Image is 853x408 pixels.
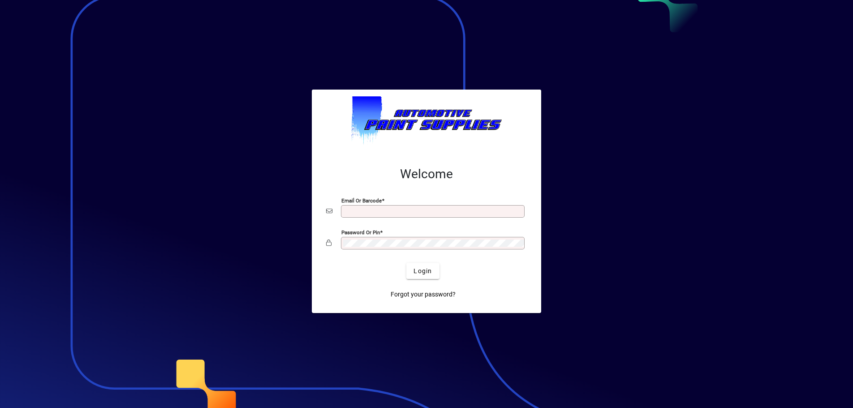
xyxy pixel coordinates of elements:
[326,167,527,182] h2: Welcome
[414,266,432,276] span: Login
[341,229,380,236] mat-label: Password or Pin
[391,290,456,299] span: Forgot your password?
[341,198,382,204] mat-label: Email or Barcode
[387,286,459,302] a: Forgot your password?
[406,263,439,279] button: Login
